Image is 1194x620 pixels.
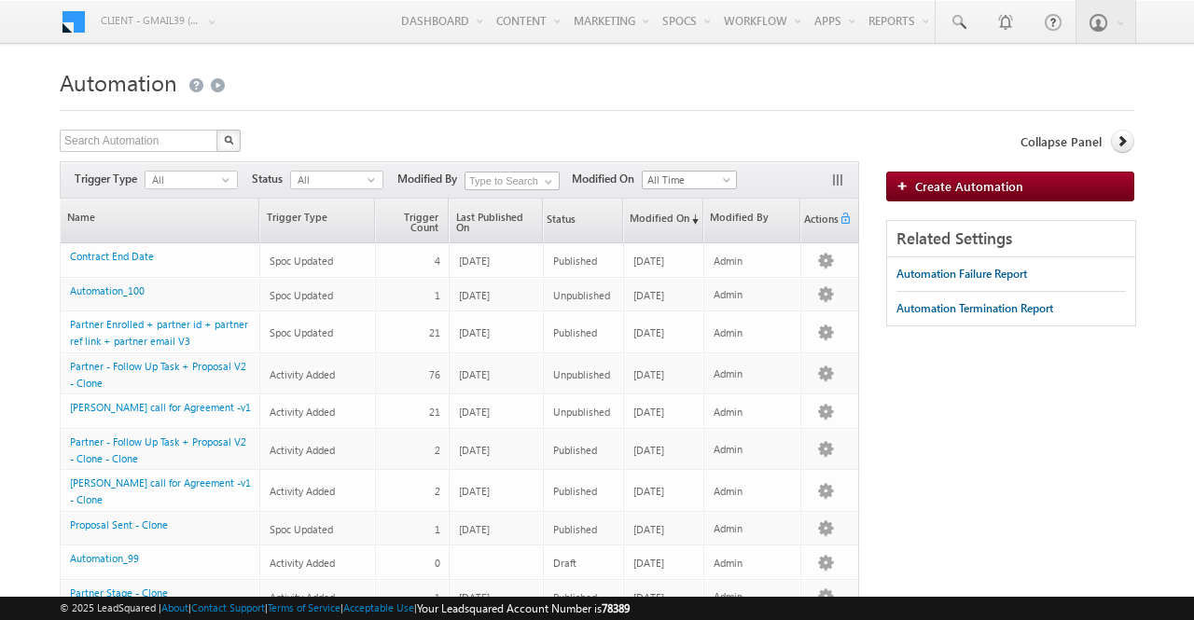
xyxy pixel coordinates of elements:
span: © 2025 LeadSquared | | | | | [60,599,630,617]
span: Activity Added [270,557,335,569]
span: [DATE] [633,523,664,535]
span: Create Automation [915,178,1023,194]
a: Modified On(sorted descending) [624,199,702,242]
span: Published [553,444,597,456]
span: Modified On [572,171,642,187]
span: [DATE] [459,368,490,380]
span: [DATE] [633,485,664,497]
span: Published [553,326,597,338]
a: About [161,601,188,613]
span: select [222,175,237,184]
span: Published [553,523,597,535]
a: Show All Items [535,172,558,191]
span: Status [252,171,290,187]
span: 21 [429,326,440,338]
span: All Time [643,172,731,188]
span: Unpublished [553,368,610,380]
a: Partner - Follow Up Task + Proposal V2 - Clone - Clone [70,435,246,464]
span: [DATE] [459,255,490,267]
span: [DATE] [459,444,490,456]
span: 0 [435,557,440,569]
span: Unpublished [553,289,610,301]
span: Collapse Panel [1020,133,1102,150]
span: Spoc Updated [270,523,333,535]
span: [DATE] [459,326,490,338]
span: 1 [435,523,440,535]
span: [DATE] [459,289,490,301]
span: Activity Added [270,485,335,497]
div: Admin [714,289,792,299]
span: [DATE] [459,406,490,418]
a: Partner - Follow Up Task + Proposal V2 - Clone [70,360,246,389]
span: Draft [553,557,576,569]
span: select [368,175,382,184]
span: [DATE] [633,326,664,338]
a: Modified By [704,199,799,242]
a: Automation Failure Report [896,257,1027,291]
a: [PERSON_NAME] call for Agreement -v1 [70,401,251,413]
span: Published [553,485,597,497]
a: Proposal Sent - Clone [70,518,168,530]
a: Name [61,199,258,242]
span: Published [553,255,597,267]
span: [DATE] [633,289,664,301]
span: Modified By [397,171,465,187]
div: Admin [714,444,792,454]
span: Activity Added [270,406,335,418]
span: 1 [435,289,440,301]
span: Activity Added [270,591,335,603]
a: Contract End Date [70,250,154,262]
span: Spoc Updated [270,289,333,301]
span: [DATE] [459,591,490,603]
span: [DATE] [633,444,664,456]
a: Automation Termination Report [896,292,1053,325]
a: Terms of Service [268,601,340,613]
span: 78389 [602,601,630,615]
span: 2 [435,444,440,456]
div: Admin [714,368,792,379]
input: Type to Search [465,172,560,190]
span: 1 [435,591,440,603]
a: Trigger Type [260,199,374,242]
span: Activity Added [270,444,335,456]
span: [DATE] [459,523,490,535]
span: Published [553,591,597,603]
span: [DATE] [459,485,490,497]
span: Actions [801,200,839,241]
div: Admin [714,523,792,533]
span: Activity Added [270,368,335,380]
span: [DATE] [633,406,664,418]
span: Your Leadsquared Account Number is [417,601,630,615]
div: Admin [714,558,792,568]
img: add_icon.png [896,180,915,191]
span: (sorted descending) [689,212,699,227]
span: 2 [435,485,440,497]
div: Admin [714,486,792,496]
a: [PERSON_NAME] call for Agreement -v1 - Clone [70,476,251,505]
span: Spoc Updated [270,326,333,338]
span: All [146,172,222,188]
span: Status [544,200,576,241]
span: Automation [60,67,177,97]
a: Automation_99 [70,552,139,564]
div: Admin [714,406,792,417]
span: [DATE] [633,557,664,569]
a: Partner Enrolled + partner id + partner ref link + partner email V3 [70,318,248,347]
div: Automation Termination Report [896,300,1053,317]
span: 76 [429,368,440,380]
span: 4 [435,255,440,267]
div: Admin [714,255,792,266]
span: Client - gmail39 (78389) [101,11,199,30]
div: Admin [714,591,792,601]
span: All [291,172,368,188]
span: Trigger Type [75,171,145,187]
span: [DATE] [633,591,664,603]
span: Unpublished [553,406,610,418]
a: All Time [642,171,737,189]
a: Partner Stage - Clone [70,586,168,599]
a: Automation_100 [70,284,145,296]
a: Trigger Count [376,199,448,242]
a: Contact Support [191,601,265,613]
img: Search [224,135,233,145]
div: Admin [714,327,792,338]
